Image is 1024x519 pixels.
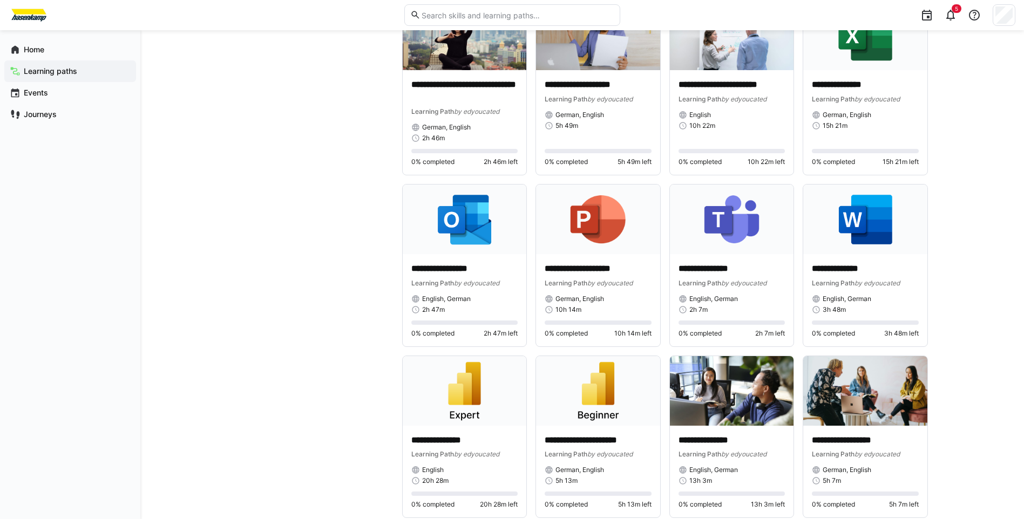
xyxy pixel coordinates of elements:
img: image [403,185,527,254]
span: English, German [689,466,738,474]
span: 0% completed [679,158,722,166]
span: German, English [555,111,604,119]
span: by edyoucated [855,279,900,287]
img: image [403,356,527,426]
span: English [689,111,711,119]
span: 3h 48m [823,305,846,314]
span: by edyoucated [721,95,767,103]
span: 0% completed [812,500,855,509]
span: Learning Path [411,279,454,287]
img: image [536,1,660,70]
span: Learning Path [411,450,454,458]
span: 20h 28m [422,476,449,485]
span: by edyoucated [587,450,633,458]
span: German, English [823,111,871,119]
span: 10h 14m [555,305,581,314]
span: German, English [823,466,871,474]
span: English, German [422,295,471,303]
span: 20h 28m left [480,500,518,509]
span: by edyoucated [454,279,499,287]
input: Search skills and learning paths… [421,10,614,20]
span: 0% completed [545,329,588,338]
span: by edyoucated [721,450,767,458]
span: by edyoucated [721,279,767,287]
span: 5h 7m [823,476,841,485]
span: 13h 3m [689,476,712,485]
span: Learning Path [812,450,855,458]
span: 5h 49m [555,121,578,130]
span: by edyoucated [454,107,499,115]
img: image [536,185,660,254]
span: 2h 47m [422,305,445,314]
span: 0% completed [679,500,722,509]
img: image [536,356,660,426]
img: image [803,1,927,70]
span: 2h 46m [422,134,445,142]
span: 10h 22m [689,121,715,130]
span: 0% completed [545,158,588,166]
span: 0% completed [411,158,455,166]
span: Learning Path [679,95,721,103]
span: by edyoucated [587,279,633,287]
span: English [422,466,444,474]
span: 15h 21m left [883,158,919,166]
span: 0% completed [679,329,722,338]
span: 10h 14m left [614,329,652,338]
span: 2h 47m left [484,329,518,338]
img: image [803,356,927,426]
span: by edyoucated [855,95,900,103]
span: 2h 46m left [484,158,518,166]
span: 10h 22m left [748,158,785,166]
span: Learning Path [411,107,454,115]
span: 0% completed [812,158,855,166]
span: 3h 48m left [884,329,919,338]
span: 13h 3m left [751,500,785,509]
span: 15h 21m [823,121,847,130]
span: Learning Path [812,95,855,103]
span: 5 [955,5,958,12]
span: Learning Path [545,450,587,458]
span: 5h 13m [555,476,578,485]
span: 5h 49m left [618,158,652,166]
span: German, English [555,466,604,474]
span: 2h 7m [689,305,708,314]
span: German, English [422,123,471,132]
span: 0% completed [411,500,455,509]
span: Learning Path [545,95,587,103]
span: 2h 7m left [755,329,785,338]
img: image [803,185,927,254]
span: 0% completed [812,329,855,338]
span: Learning Path [545,279,587,287]
span: Learning Path [679,450,721,458]
img: image [670,356,794,426]
span: 0% completed [545,500,588,509]
img: image [403,1,527,70]
span: German, English [555,295,604,303]
span: Learning Path [679,279,721,287]
img: image [670,185,794,254]
span: English, German [689,295,738,303]
span: 5h 7m left [889,500,919,509]
img: image [670,1,794,70]
span: by edyoucated [587,95,633,103]
span: by edyoucated [454,450,499,458]
span: by edyoucated [855,450,900,458]
span: Learning Path [812,279,855,287]
span: 5h 13m left [618,500,652,509]
span: English, German [823,295,871,303]
span: 0% completed [411,329,455,338]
